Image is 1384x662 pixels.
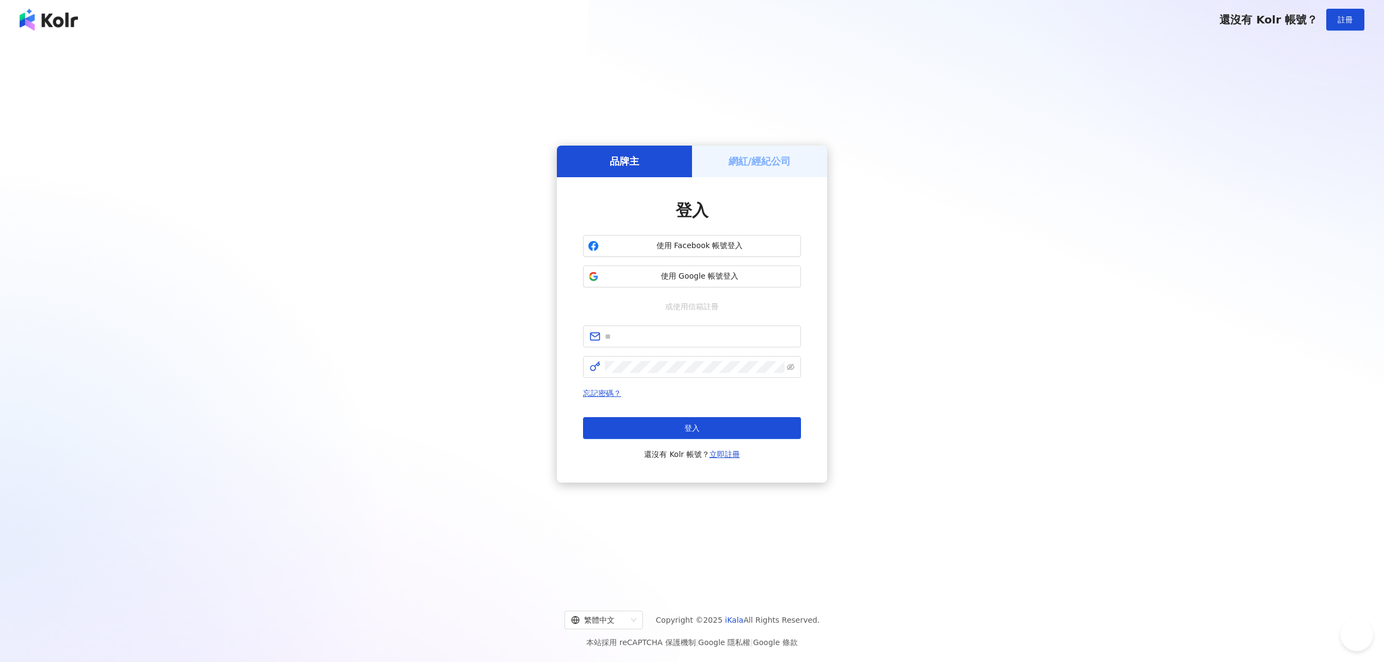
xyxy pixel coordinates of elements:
iframe: Help Scout Beacon - Open [1340,618,1373,651]
span: | [696,638,699,647]
span: eye-invisible [787,363,794,371]
img: logo [20,9,78,31]
button: 使用 Facebook 帳號登入 [583,235,801,257]
span: 或使用信箱註冊 [658,300,726,312]
button: 登入 [583,417,801,439]
a: iKala [725,616,744,624]
span: 登入 [676,201,708,220]
span: 本站採用 reCAPTCHA 保護機制 [586,636,797,649]
span: 註冊 [1338,15,1353,24]
button: 使用 Google 帳號登入 [583,266,801,287]
span: Copyright © 2025 All Rights Reserved. [656,613,820,627]
span: 使用 Facebook 帳號登入 [603,240,796,251]
span: 還沒有 Kolr 帳號？ [1219,13,1318,26]
span: | [750,638,753,647]
a: Google 隱私權 [698,638,750,647]
button: 註冊 [1326,9,1364,31]
div: 繁體中文 [571,611,627,629]
a: Google 條款 [753,638,798,647]
h5: 網紅/經紀公司 [729,154,791,168]
a: 立即註冊 [709,450,740,459]
span: 還沒有 Kolr 帳號？ [644,448,740,461]
span: 使用 Google 帳號登入 [603,271,796,282]
a: 忘記密碼？ [583,389,621,398]
h5: 品牌主 [610,154,639,168]
span: 登入 [684,424,700,432]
